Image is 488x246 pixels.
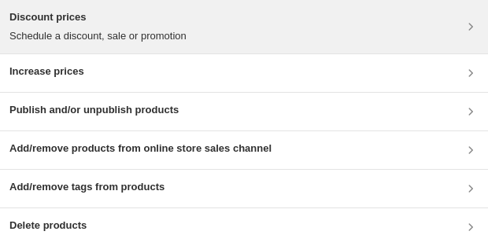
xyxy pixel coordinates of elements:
[9,218,87,233] h3: Delete products
[9,141,272,156] h3: Add/remove products from online store sales channel
[9,179,165,195] h3: Add/remove tags from products
[9,64,84,79] h3: Increase prices
[9,102,179,118] h3: Publish and/or unpublish products
[9,28,187,44] p: Schedule a discount, sale or promotion
[9,9,187,25] h3: Discount prices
